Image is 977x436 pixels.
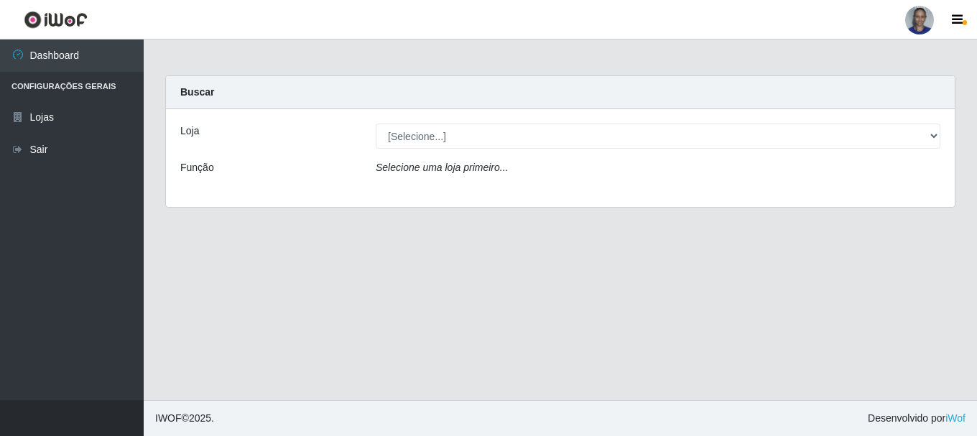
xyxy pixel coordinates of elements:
i: Selecione uma loja primeiro... [376,162,508,173]
strong: Buscar [180,86,214,98]
span: IWOF [155,412,182,424]
a: iWof [945,412,966,424]
label: Loja [180,124,199,139]
span: Desenvolvido por [868,411,966,426]
span: © 2025 . [155,411,214,426]
img: CoreUI Logo [24,11,88,29]
label: Função [180,160,214,175]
